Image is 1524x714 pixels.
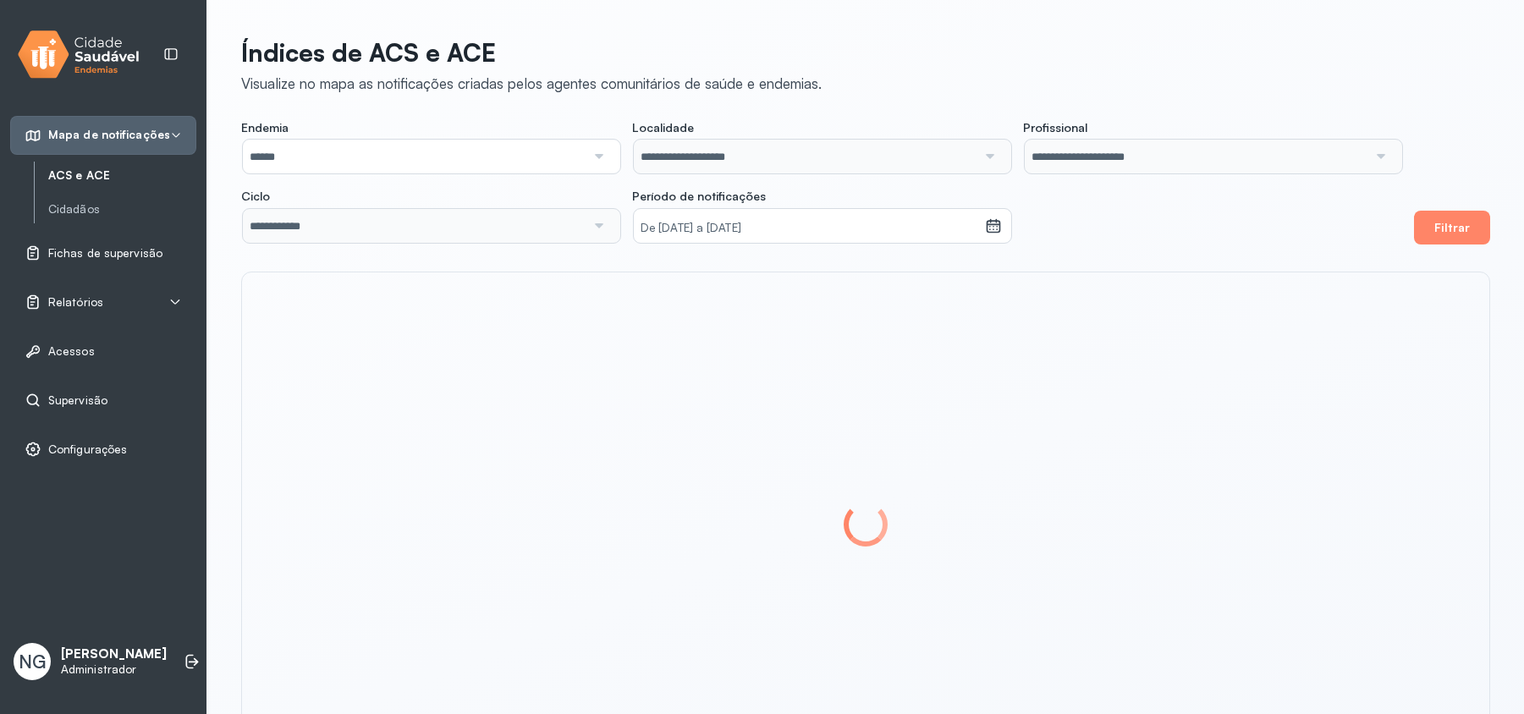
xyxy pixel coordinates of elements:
[241,120,289,135] span: Endemia
[48,168,196,183] a: ACS e ACE
[48,393,107,408] span: Supervisão
[48,295,103,310] span: Relatórios
[1023,120,1087,135] span: Profissional
[241,189,270,204] span: Ciclo
[632,120,694,135] span: Localidade
[48,128,170,142] span: Mapa de notificações
[48,202,196,217] a: Cidadãos
[25,441,182,458] a: Configurações
[18,27,140,82] img: logo.svg
[48,199,196,220] a: Cidadãos
[48,344,95,359] span: Acessos
[48,442,127,457] span: Configurações
[19,651,46,673] span: NG
[48,165,196,186] a: ACS e ACE
[641,220,978,237] small: De [DATE] a [DATE]
[632,189,766,204] span: Período de notificações
[25,244,182,261] a: Fichas de supervisão
[241,74,822,92] div: Visualize no mapa as notificações criadas pelos agentes comunitários de saúde e endemias.
[241,37,822,68] p: Índices de ACS e ACE
[61,646,167,662] p: [PERSON_NAME]
[61,662,167,677] p: Administrador
[25,343,182,360] a: Acessos
[48,246,162,261] span: Fichas de supervisão
[25,392,182,409] a: Supervisão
